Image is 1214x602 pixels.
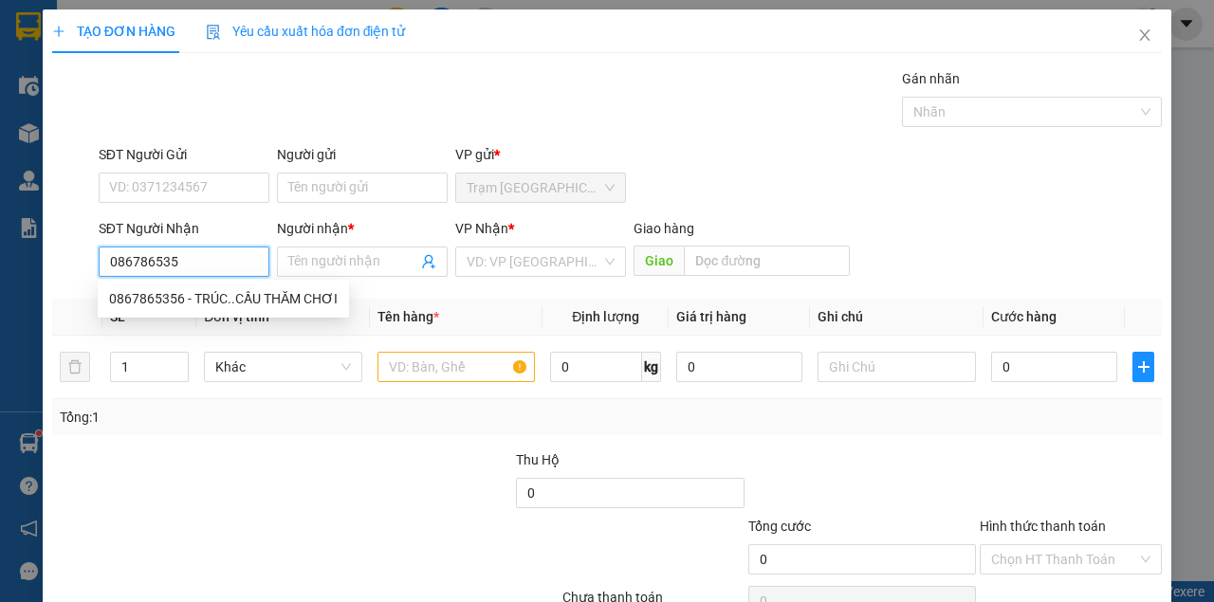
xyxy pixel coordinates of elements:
[9,9,76,76] img: logo.jpg
[748,519,811,534] span: Tổng cước
[215,353,351,381] span: Khác
[206,24,406,39] span: Yêu cầu xuất hóa đơn điện tử
[277,144,448,165] div: Người gửi
[109,288,338,309] div: 0867865356 - TRÚC..CẦU THĂM CHƠI
[684,246,849,276] input: Dọc đường
[277,218,448,239] div: Người nhận
[991,309,1057,324] span: Cước hàng
[516,452,560,467] span: Thu Hộ
[1137,27,1152,43] span: close
[642,352,661,382] span: kg
[421,254,436,269] span: user-add
[99,144,269,165] div: SĐT Người Gửi
[9,9,275,46] li: Xe Khách THẮNG
[131,81,252,101] li: VP Trạm Sông Đốc
[131,105,144,119] span: environment
[467,173,615,202] span: Trạm Sài Gòn
[634,246,684,276] span: Giao
[60,352,90,382] button: delete
[572,309,639,324] span: Định lượng
[455,144,626,165] div: VP gửi
[60,407,470,428] div: Tổng: 1
[131,104,223,140] b: Khóm 7 - Thị Trấn Sông Đốc
[676,309,746,324] span: Giá trị hàng
[810,299,984,336] th: Ghi chú
[98,283,349,314] div: 0867865356 - TRÚC..CẦU THĂM CHƠI
[1118,9,1171,63] button: Close
[1132,352,1154,382] button: plus
[377,352,536,382] input: VD: Bàn, Ghế
[377,309,439,324] span: Tên hàng
[902,71,960,86] label: Gán nhãn
[52,25,65,38] span: plus
[1133,359,1153,374] span: plus
[99,218,269,239] div: SĐT Người Nhận
[634,221,694,236] span: Giao hàng
[980,519,1106,534] label: Hình thức thanh toán
[818,352,976,382] input: Ghi Chú
[206,25,221,40] img: icon
[676,352,802,382] input: 0
[455,221,508,236] span: VP Nhận
[9,81,131,143] li: VP Trạm [GEOGRAPHIC_DATA]
[52,24,175,39] span: TẠO ĐƠN HÀNG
